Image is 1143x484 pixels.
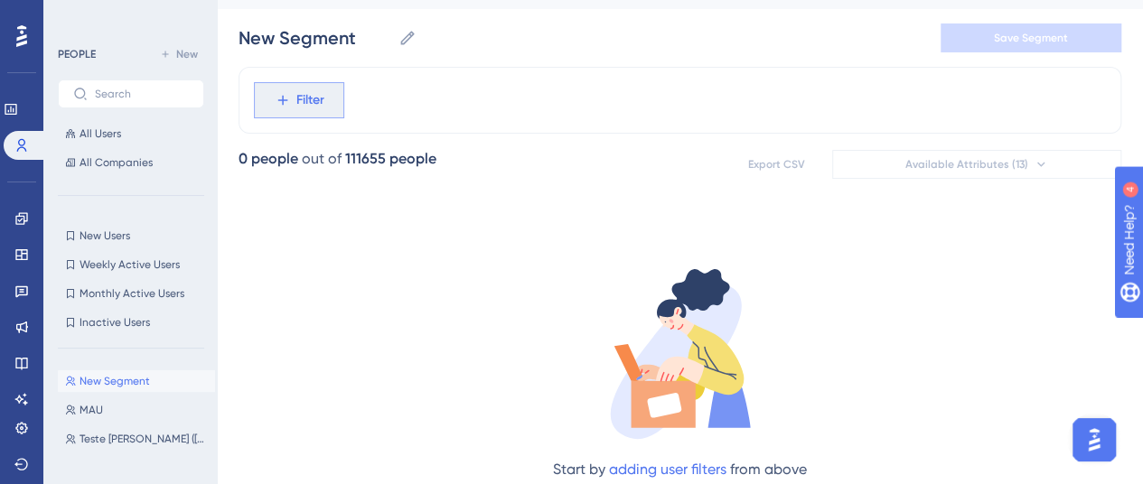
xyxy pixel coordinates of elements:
[302,148,342,170] div: out of
[58,370,215,392] button: New Segment
[176,47,198,61] span: New
[80,286,184,301] span: Monthly Active Users
[126,9,131,23] div: 4
[80,403,103,417] span: MAU
[239,148,298,170] div: 0 people
[58,254,204,275] button: Weekly Active Users
[58,123,204,144] button: All Users
[80,126,121,141] span: All Users
[58,428,215,450] button: Teste [PERSON_NAME] ([DATE])
[80,228,130,243] span: New Users
[80,257,180,272] span: Weekly Active Users
[905,157,1028,172] span: Available Attributes (13)
[731,150,821,179] button: Export CSV
[95,88,189,100] input: Search
[58,312,204,333] button: Inactive Users
[748,157,805,172] span: Export CSV
[239,25,391,51] input: Segment Name
[994,31,1068,45] span: Save Segment
[58,225,204,247] button: New Users
[296,89,324,111] span: Filter
[80,374,150,388] span: New Segment
[42,5,113,26] span: Need Help?
[832,150,1121,179] button: Available Attributes (13)
[941,23,1121,52] button: Save Segment
[1067,413,1121,467] iframe: UserGuiding AI Assistant Launcher
[58,47,96,61] div: PEOPLE
[154,43,204,65] button: New
[553,459,807,480] div: Start by from above
[58,283,204,304] button: Monthly Active Users
[58,152,204,173] button: All Companies
[80,432,208,446] span: Teste [PERSON_NAME] ([DATE])
[345,148,436,170] div: 111655 people
[254,82,344,118] button: Filter
[80,155,153,170] span: All Companies
[58,399,215,421] button: MAU
[609,461,726,478] a: adding user filters
[80,315,150,330] span: Inactive Users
